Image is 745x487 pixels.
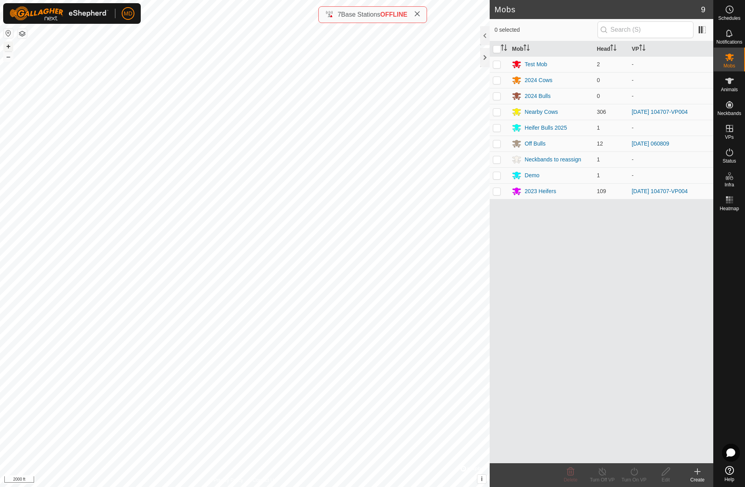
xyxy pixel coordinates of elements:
[525,60,547,69] div: Test Mob
[721,87,738,92] span: Animals
[4,29,13,38] button: Reset Map
[525,92,550,100] div: 2024 Bulls
[337,11,341,18] span: 7
[597,188,606,194] span: 109
[650,476,682,483] div: Edit
[564,477,578,483] span: Delete
[525,124,567,132] div: Heifer Bulls 2025
[594,41,628,57] th: Head
[586,476,618,483] div: Turn Off VP
[525,187,556,196] div: 2023 Heifers
[632,188,688,194] a: [DATE] 104707-VP004
[724,477,734,482] span: Help
[628,41,713,57] th: VP
[597,156,600,163] span: 1
[628,120,713,136] td: -
[639,46,645,52] p-sorticon: Activate to sort
[618,476,650,483] div: Turn On VP
[341,11,380,18] span: Base Stations
[628,72,713,88] td: -
[682,476,713,483] div: Create
[477,475,486,483] button: i
[214,477,243,484] a: Privacy Policy
[509,41,594,57] th: Mob
[17,29,27,38] button: Map Layers
[253,477,276,484] a: Contact Us
[523,46,530,52] p-sorticon: Activate to sort
[4,42,13,51] button: +
[725,135,734,140] span: VPs
[720,206,739,211] span: Heatmap
[525,171,539,180] div: Demo
[525,155,581,164] div: Neckbands to reassign
[525,108,558,116] div: Nearby Cows
[722,159,736,163] span: Status
[598,21,693,38] input: Search (S)
[597,140,603,147] span: 12
[494,5,701,14] h2: Mobs
[525,76,552,84] div: 2024 Cows
[525,140,546,148] div: Off Bulls
[494,26,597,34] span: 0 selected
[716,40,742,44] span: Notifications
[380,11,407,18] span: OFFLINE
[10,6,109,21] img: Gallagher Logo
[714,463,745,485] a: Help
[717,111,741,116] span: Neckbands
[481,475,483,482] span: i
[4,52,13,61] button: –
[628,167,713,183] td: -
[501,46,507,52] p-sorticon: Activate to sort
[724,182,734,187] span: Infra
[597,109,606,115] span: 306
[628,151,713,167] td: -
[124,10,132,18] span: MD
[628,56,713,72] td: -
[597,61,600,67] span: 2
[597,77,600,83] span: 0
[718,16,740,21] span: Schedules
[597,93,600,99] span: 0
[610,46,617,52] p-sorticon: Activate to sort
[701,4,705,15] span: 9
[632,140,669,147] a: [DATE] 060809
[724,63,735,68] span: Mobs
[628,88,713,104] td: -
[597,125,600,131] span: 1
[597,172,600,178] span: 1
[632,109,688,115] a: [DATE] 104707-VP004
